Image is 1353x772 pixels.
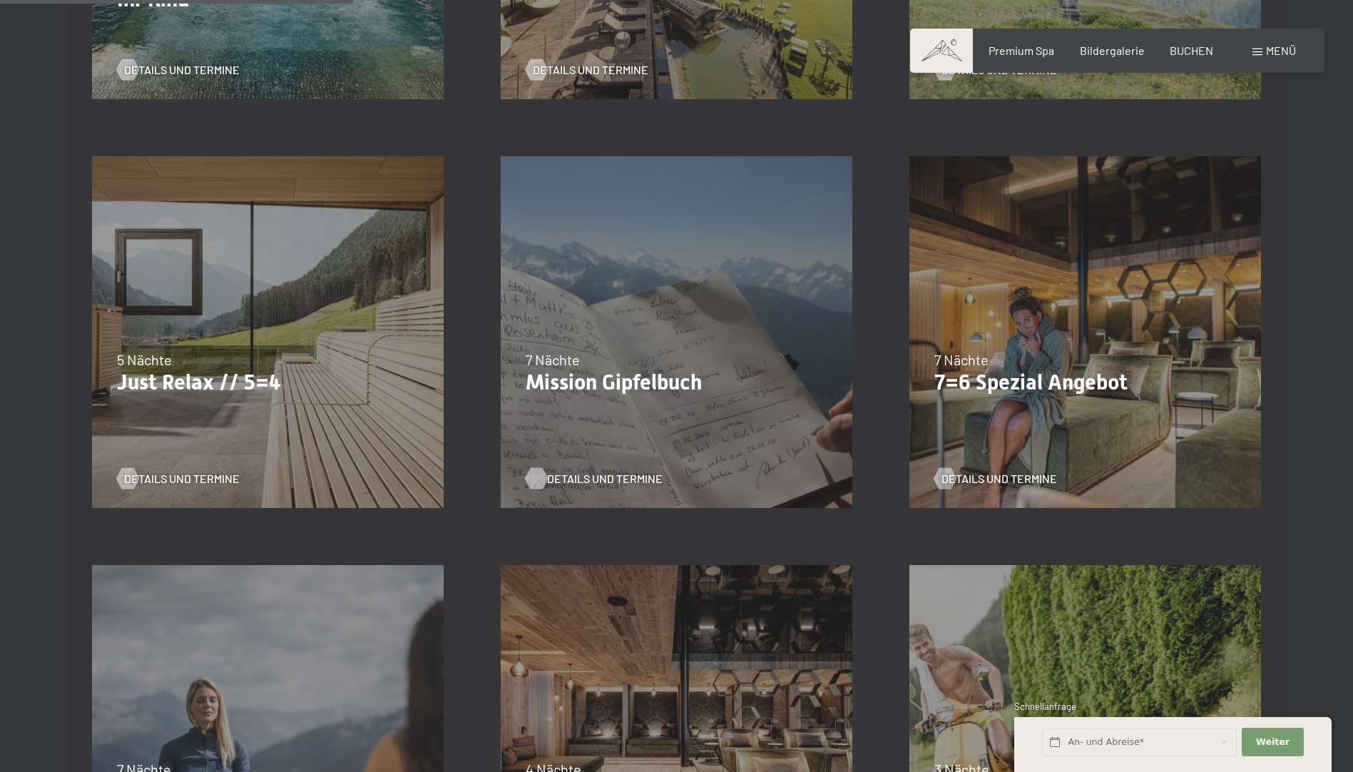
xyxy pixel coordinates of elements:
[117,471,240,487] a: Details und Termine
[526,471,648,487] a: Details und Termine
[1170,44,1213,57] a: BUCHEN
[124,471,240,487] span: Details und Termine
[1080,44,1145,57] a: Bildergalerie
[526,62,648,78] a: Details und Termine
[533,62,648,78] span: Details und Termine
[124,62,240,78] span: Details und Termine
[934,370,1236,395] p: 7=6 Spezial Angebot
[117,351,172,368] span: 5 Nächte
[934,62,1057,78] a: Details und Termine
[1014,701,1076,712] span: Schnellanfrage
[117,370,419,395] p: Just Relax // 5=4
[934,471,1057,487] a: Details und Termine
[547,471,663,487] span: Details und Termine
[989,44,1054,57] a: Premium Spa
[941,471,1057,487] span: Details und Termine
[1242,728,1303,757] button: Weiter
[117,62,240,78] a: Details und Termine
[1266,44,1296,57] span: Menü
[934,351,989,368] span: 7 Nächte
[1256,736,1290,748] span: Weiter
[526,370,827,395] p: Mission Gipfelbuch
[526,351,580,368] span: 7 Nächte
